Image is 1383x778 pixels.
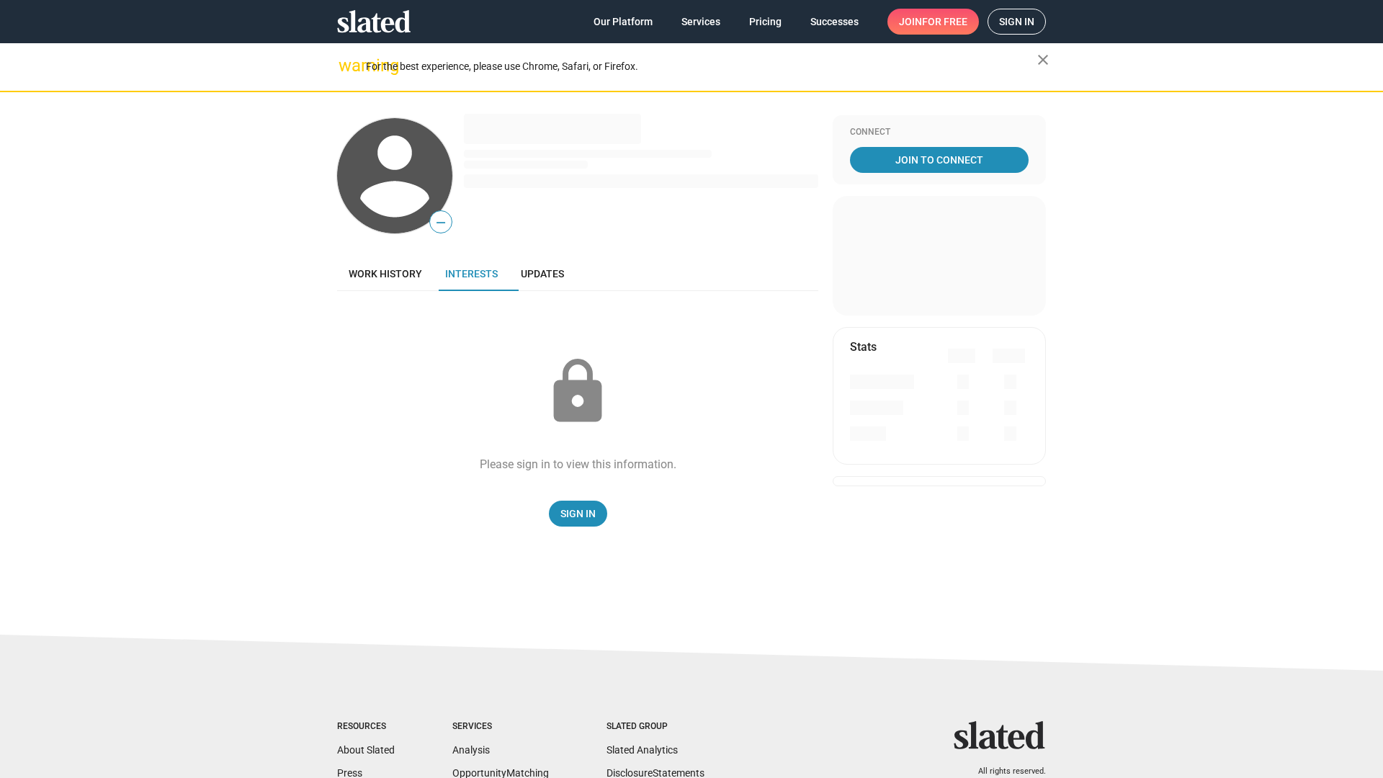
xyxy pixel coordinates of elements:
[810,9,859,35] span: Successes
[560,501,596,527] span: Sign In
[542,356,614,428] mat-icon: lock
[670,9,732,35] a: Services
[434,256,509,291] a: Interests
[430,213,452,232] span: —
[452,744,490,756] a: Analysis
[549,501,607,527] a: Sign In
[337,256,434,291] a: Work history
[887,9,979,35] a: Joinfor free
[509,256,576,291] a: Updates
[850,127,1029,138] div: Connect
[850,339,877,354] mat-card-title: Stats
[594,9,653,35] span: Our Platform
[988,9,1046,35] a: Sign in
[337,721,395,733] div: Resources
[749,9,782,35] span: Pricing
[607,744,678,756] a: Slated Analytics
[999,9,1034,34] span: Sign in
[850,147,1029,173] a: Join To Connect
[349,268,422,280] span: Work history
[681,9,720,35] span: Services
[922,9,967,35] span: for free
[799,9,870,35] a: Successes
[339,57,356,74] mat-icon: warning
[1034,51,1052,68] mat-icon: close
[366,57,1037,76] div: For the best experience, please use Chrome, Safari, or Firefox.
[853,147,1026,173] span: Join To Connect
[582,9,664,35] a: Our Platform
[738,9,793,35] a: Pricing
[337,744,395,756] a: About Slated
[480,457,676,472] div: Please sign in to view this information.
[452,721,549,733] div: Services
[521,268,564,280] span: Updates
[899,9,967,35] span: Join
[445,268,498,280] span: Interests
[607,721,704,733] div: Slated Group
